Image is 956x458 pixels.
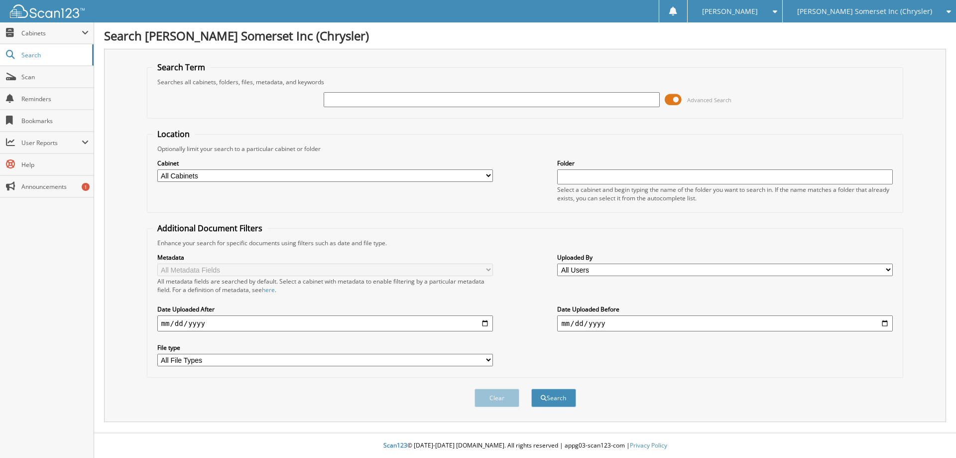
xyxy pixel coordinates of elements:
[557,305,893,313] label: Date Uploaded Before
[557,315,893,331] input: end
[152,78,898,86] div: Searches all cabinets, folders, files, metadata, and keywords
[262,286,275,294] a: here
[531,389,576,407] button: Search
[157,315,493,331] input: start
[21,182,89,191] span: Announcements
[152,239,898,247] div: Enhance your search for specific documents using filters such as date and file type.
[94,434,956,458] div: © [DATE]-[DATE] [DOMAIN_NAME]. All rights reserved | appg03-scan123-com |
[475,389,519,407] button: Clear
[152,129,195,140] legend: Location
[157,277,493,294] div: All metadata fields are searched by default. Select a cabinet with metadata to enable filtering b...
[152,223,267,234] legend: Additional Document Filters
[21,95,89,103] span: Reminders
[157,159,493,167] label: Cabinet
[557,159,893,167] label: Folder
[157,343,493,352] label: File type
[21,29,82,37] span: Cabinets
[152,145,898,153] div: Optionally limit your search to a particular cabinet or folder
[152,62,210,73] legend: Search Term
[797,8,932,14] span: [PERSON_NAME] Somerset Inc (Chrysler)
[104,27,946,44] h1: Search [PERSON_NAME] Somerset Inc (Chrysler)
[557,253,893,262] label: Uploaded By
[21,117,89,125] span: Bookmarks
[383,441,407,450] span: Scan123
[21,160,89,169] span: Help
[630,441,667,450] a: Privacy Policy
[157,305,493,313] label: Date Uploaded After
[702,8,758,14] span: [PERSON_NAME]
[21,139,82,147] span: User Reports
[21,73,89,81] span: Scan
[557,185,893,202] div: Select a cabinet and begin typing the name of the folder you want to search in. If the name match...
[21,51,87,59] span: Search
[157,253,493,262] label: Metadata
[10,4,85,18] img: scan123-logo-white.svg
[82,183,90,191] div: 1
[687,96,731,104] span: Advanced Search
